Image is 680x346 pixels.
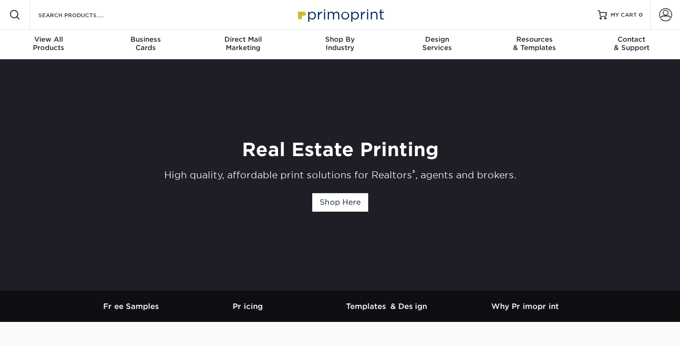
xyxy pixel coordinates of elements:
[97,35,194,44] span: Business
[294,5,386,25] img: Primoprint
[486,30,583,59] a: Resources& Templates
[97,30,194,59] a: BusinessCards
[583,35,680,52] div: & Support
[291,30,389,59] a: Shop ByIndustry
[389,35,486,44] span: Design
[37,9,128,20] input: SEARCH PRODUCTS.....
[97,35,194,52] div: Cards
[66,138,614,161] h1: Real Estate Printing
[639,12,643,18] span: 0
[611,11,637,19] span: MY CART
[456,291,594,322] a: Why Primoprint
[312,193,368,212] a: Shop Here
[389,35,486,52] div: Services
[178,302,317,311] h3: Pricing
[583,30,680,59] a: Contact& Support
[317,291,456,322] a: Templates & Design
[389,30,486,59] a: DesignServices
[66,168,614,182] div: High quality, affordable print solutions for Realtors , agents and brokers.
[86,302,178,311] h3: Free Samples
[194,30,291,59] a: Direct MailMarketing
[291,35,389,52] div: Industry
[194,35,291,44] span: Direct Mail
[178,291,317,322] a: Pricing
[456,302,594,311] h3: Why Primoprint
[86,291,178,322] a: Free Samples
[412,169,415,177] sup: ®
[194,35,291,52] div: Marketing
[317,302,456,311] h3: Templates & Design
[486,35,583,44] span: Resources
[291,35,389,44] span: Shop By
[583,35,680,44] span: Contact
[486,35,583,52] div: & Templates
